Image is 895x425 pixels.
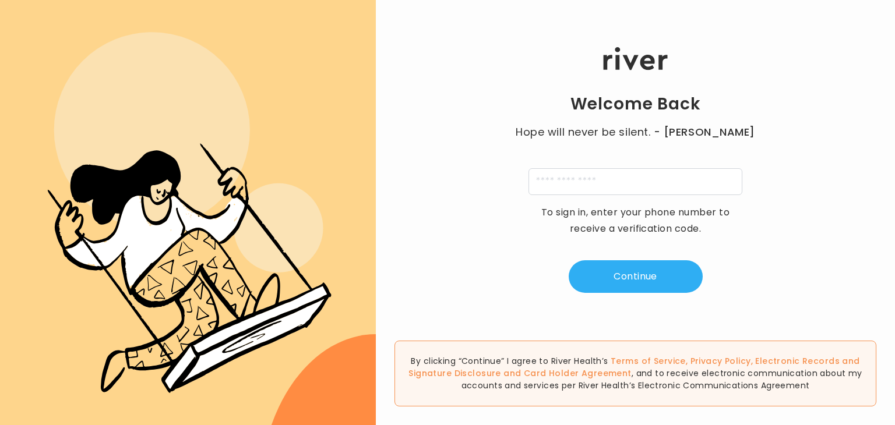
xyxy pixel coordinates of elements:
[570,94,701,115] h1: Welcome Back
[611,355,686,367] a: Terms of Service
[534,204,738,237] p: To sign in, enter your phone number to receive a verification code.
[654,124,755,140] span: - [PERSON_NAME]
[569,260,703,293] button: Continue
[408,355,859,379] a: Electronic Records and Signature Disclosure
[461,367,862,391] span: , and to receive electronic communication about my accounts and services per River Health’s Elect...
[394,341,876,406] div: By clicking “Continue” I agree to River Health’s
[690,355,751,367] a: Privacy Policy
[505,124,767,140] p: Hope will never be silent.
[408,355,859,379] span: , , and
[524,367,632,379] a: Card Holder Agreement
